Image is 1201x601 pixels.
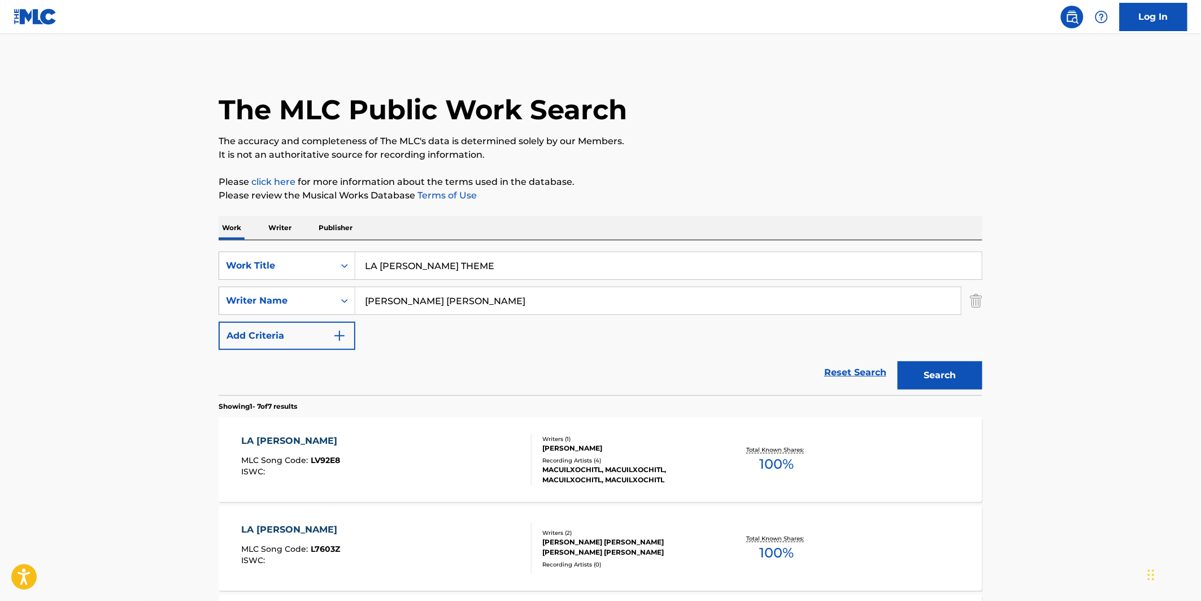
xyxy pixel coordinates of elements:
p: It is not an authoritative source for recording information. [219,148,982,162]
span: MLC Song Code : [242,544,311,554]
p: Showing 1 - 7 of 7 results [219,401,297,412]
div: Writer Name [226,294,328,308]
div: LA [PERSON_NAME] [242,434,343,448]
button: Search [898,361,982,390]
div: Writers ( 2 ) [542,529,713,537]
p: Publisher [315,216,356,240]
span: ISWC : [242,466,268,477]
div: Help [1090,6,1113,28]
a: Public Search [1061,6,1083,28]
span: 100 % [759,543,794,563]
img: Delete Criterion [970,287,982,315]
span: MLC Song Code : [242,455,311,465]
a: Terms of Use [415,190,477,201]
img: help [1095,10,1108,24]
p: Writer [265,216,295,240]
img: search [1065,10,1079,24]
p: Please for more information about the terms used in the database. [219,175,982,189]
p: Total Known Shares: [746,446,807,454]
div: Recording Artists ( 0 ) [542,560,713,569]
div: LA [PERSON_NAME] [242,523,343,537]
span: LV92E8 [311,455,341,465]
a: Reset Search [819,360,892,385]
p: The accuracy and completeness of The MLC's data is determined solely by our Members. [219,135,982,148]
a: Log In [1120,3,1187,31]
div: Work Title [226,259,328,273]
img: MLC Logo [14,8,57,25]
p: Total Known Shares: [746,534,807,543]
a: click here [251,176,295,187]
span: L7603Z [311,544,341,554]
span: ISWC : [242,555,268,565]
div: [PERSON_NAME] [542,443,713,453]
img: 9d2ae6d4665cec9f34b9.svg [333,329,346,343]
p: Work [219,216,245,240]
button: Add Criteria [219,322,355,350]
h1: The MLC Public Work Search [219,93,627,127]
div: Writers ( 1 ) [542,435,713,443]
div: Drag [1148,558,1155,592]
span: 100 % [759,454,794,474]
iframe: Chat Widget [1145,547,1201,601]
p: Please review the Musical Works Database [219,189,982,202]
div: [PERSON_NAME] [PERSON_NAME] [PERSON_NAME] [PERSON_NAME] [542,537,713,557]
div: Recording Artists ( 4 ) [542,456,713,465]
a: LA [PERSON_NAME]MLC Song Code:L7603ZISWC:Writers (2)[PERSON_NAME] [PERSON_NAME] [PERSON_NAME] [PE... [219,506,982,591]
form: Search Form [219,252,982,395]
a: LA [PERSON_NAME]MLC Song Code:LV92E8ISWC:Writers (1)[PERSON_NAME]Recording Artists (4)MACUILXOCHI... [219,417,982,502]
div: MACUILXOCHITL, MACUILXOCHITL, MACUILXOCHITL, MACUILXOCHITL [542,465,713,485]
